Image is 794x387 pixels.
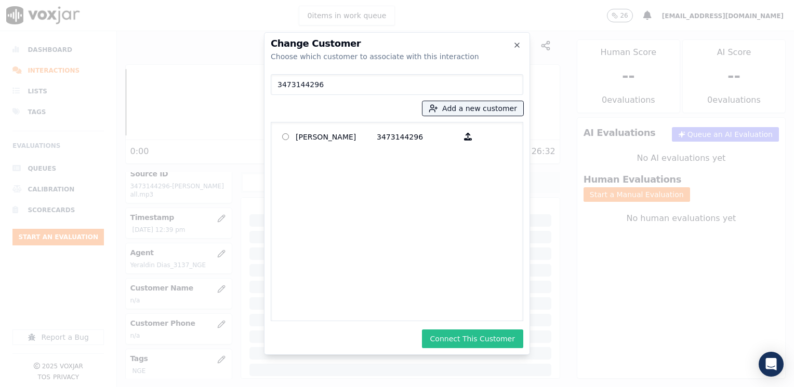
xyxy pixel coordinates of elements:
[422,329,523,348] button: Connect This Customer
[296,129,377,145] p: [PERSON_NAME]
[271,51,523,62] div: Choose which customer to associate with this interaction
[377,129,458,145] p: 3473144296
[422,101,523,116] button: Add a new customer
[282,133,289,140] input: [PERSON_NAME] 3473144296
[759,352,784,377] div: Open Intercom Messenger
[271,74,523,95] input: Search Customers
[271,39,523,48] h2: Change Customer
[458,129,478,145] button: [PERSON_NAME] 3473144296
